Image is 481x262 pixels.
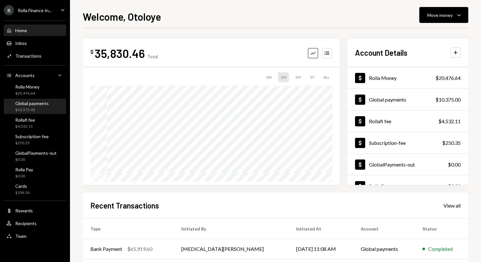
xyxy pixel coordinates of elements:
[15,167,33,172] div: Rolla Pay
[4,165,66,180] a: Rolla Pay$0.00
[448,161,461,168] div: $0.00
[4,99,66,114] a: Global payments$10,375.00
[263,72,274,82] div: 1W
[90,49,94,55] div: $
[443,202,461,209] a: View all
[4,148,66,164] a: GlobalPayments-out$0.00
[353,239,415,259] td: Global payments
[15,157,57,162] div: $0.00
[369,96,406,103] div: Global payments
[15,221,37,226] div: Recipients
[4,230,66,242] a: Team
[427,12,453,18] div: Move money
[419,7,468,23] button: Move money
[15,40,27,46] div: Inbox
[4,37,66,49] a: Inbox
[428,245,453,253] div: Completed
[436,74,461,82] div: $20,476.64
[15,107,49,113] div: $10,375.00
[307,72,317,82] div: 1Y
[15,173,33,179] div: $0.00
[15,117,35,123] div: Rollafi fee
[4,115,66,131] a: Rollafi fee$4,532.11
[15,53,41,59] div: Transactions
[4,25,66,36] a: Home
[448,182,461,190] div: $0.00
[4,5,14,15] div: R
[347,67,468,89] a: Rolla Money$20,476.64
[4,82,66,97] a: Rolla Money$20,476.64
[18,8,52,13] div: Rolla Finance In...
[369,183,389,189] div: Rolla Pay
[4,50,66,61] a: Transactions
[369,140,406,146] div: Subscription-fee
[347,175,468,197] a: Rolla Pay$0.00
[15,73,35,78] div: Accounts
[15,208,33,213] div: Rewards
[83,10,161,23] h1: Welcome, Otoloye
[4,132,66,147] a: Subscription-fee$250.35
[347,110,468,132] a: Rollafi fee$4,532.11
[436,96,461,103] div: $10,375.00
[90,245,122,253] div: Bank Payment
[15,150,57,156] div: GlobalPayments-out
[415,218,468,239] th: Status
[15,233,26,239] div: Team
[90,200,159,211] h2: Recent Transactions
[293,72,303,82] div: 3M
[4,181,66,197] a: Cards$196.36
[353,218,415,239] th: Account
[147,54,158,59] div: Total
[83,218,174,239] th: Type
[15,124,35,129] div: $4,532.11
[347,132,468,153] a: Subscription-fee$250.35
[321,72,332,82] div: ALL
[442,139,461,147] div: $250.35
[289,218,353,239] th: Initiated At
[278,72,289,82] div: 1M
[355,47,408,58] h2: Account Details
[15,28,27,33] div: Home
[15,190,30,195] div: $196.36
[15,91,39,96] div: $20,476.64
[15,134,49,139] div: Subscription-fee
[369,75,397,81] div: Rolla Money
[174,239,289,259] td: [MEDICAL_DATA][PERSON_NAME]
[289,239,353,259] td: [DATE] 11:08 AM
[127,245,152,253] div: $65,919.60
[4,217,66,229] a: Recipients
[347,89,468,110] a: Global payments$10,375.00
[347,154,468,175] a: GlobalPayments-out$0.00
[4,205,66,216] a: Rewards
[15,183,30,189] div: Cards
[174,218,289,239] th: Initiated By
[95,46,145,60] div: 35,830.46
[15,84,39,89] div: Rolla Money
[4,69,66,81] a: Accounts
[15,101,49,106] div: Global payments
[369,161,415,167] div: GlobalPayments-out
[438,117,461,125] div: $4,532.11
[15,140,49,146] div: $250.35
[369,118,391,124] div: Rollafi fee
